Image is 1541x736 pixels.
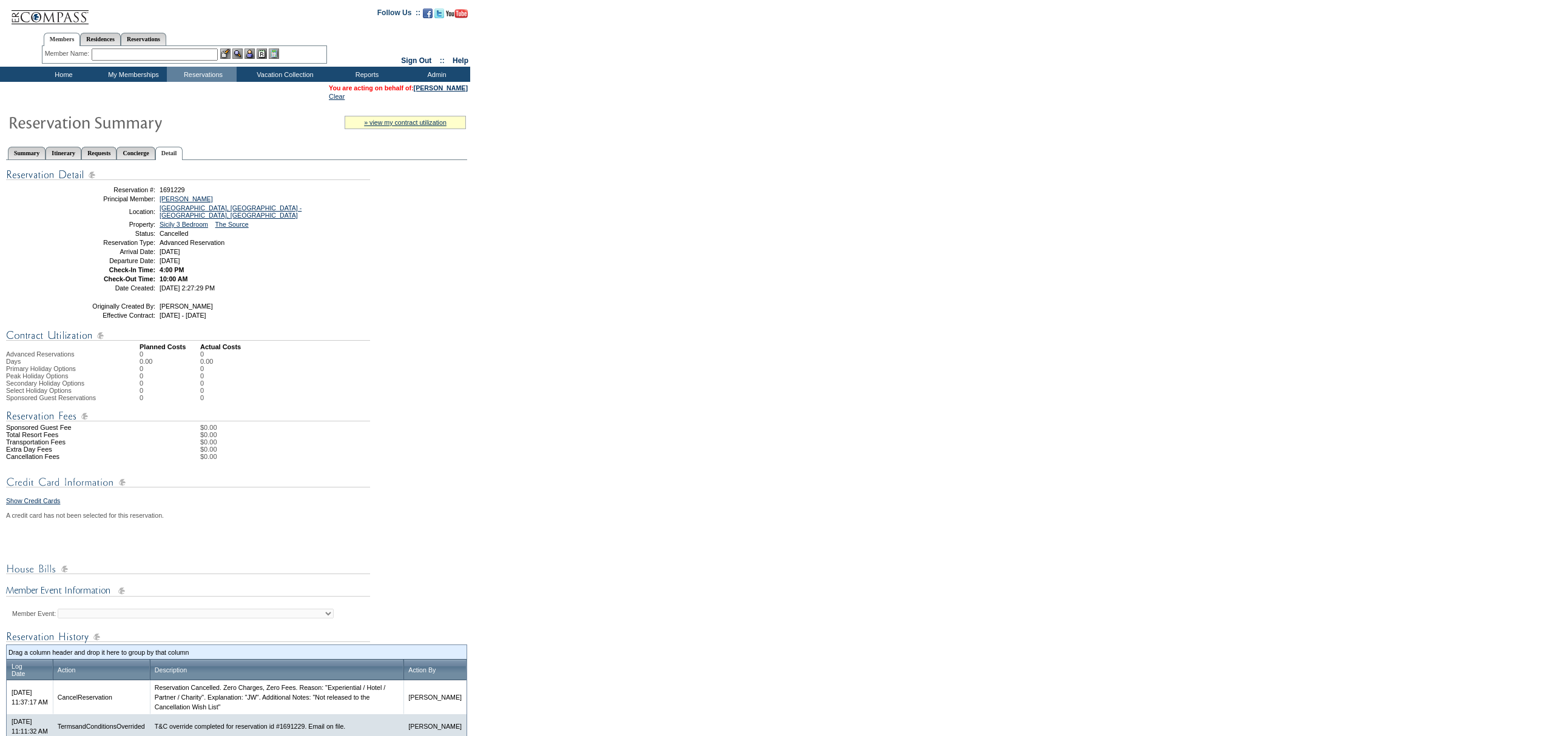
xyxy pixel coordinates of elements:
[329,84,468,92] span: You are acting on behalf of:
[69,230,155,237] td: Status:
[167,67,237,82] td: Reservations
[200,394,213,401] td: 0
[220,49,231,59] img: b_edit.gif
[45,49,92,59] div: Member Name:
[160,195,213,202] a: [PERSON_NAME]
[69,204,155,219] td: Location:
[200,343,467,350] td: Actual Costs
[160,186,185,193] span: 1691229
[140,358,200,365] td: 0.00
[6,629,370,644] img: Reservation Log
[160,204,302,219] a: [GEOGRAPHIC_DATA], [GEOGRAPHIC_DATA] - [GEOGRAPHIC_DATA], [GEOGRAPHIC_DATA]
[46,147,81,159] a: Itinerary
[140,365,200,372] td: 0
[440,56,445,65] span: ::
[244,49,255,59] img: Impersonate
[160,284,215,292] span: [DATE] 2:27:29 PM
[80,33,121,45] a: Residences
[160,239,224,246] span: Advanced Reservation
[200,453,467,460] td: $0.00
[69,312,155,319] td: Effective Contract:
[6,387,72,394] span: Select Holiday Options
[200,387,213,394] td: 0
[331,67,400,82] td: Reports
[6,394,96,401] span: Sponsored Guest Reservations
[81,147,116,159] a: Requests
[6,584,370,599] img: Member Event
[200,424,467,431] td: $0.00
[200,380,213,387] td: 0
[104,275,155,283] strong: Check-Out Time:
[434,8,444,18] img: Follow us on Twitter
[423,12,433,19] a: Become our fan on Facebook
[69,195,155,202] td: Principal Member:
[160,266,184,273] span: 4:00 PM
[140,387,200,394] td: 0
[237,67,331,82] td: Vacation Collection
[269,49,279,59] img: b_calculator.gif
[160,303,213,310] span: [PERSON_NAME]
[69,239,155,246] td: Reservation Type:
[44,33,81,46] a: Members
[8,110,251,134] img: Reservaton Summary
[200,350,213,358] td: 0
[446,12,468,19] a: Subscribe to our YouTube Channel
[155,147,183,160] a: Detail
[8,147,46,159] a: Summary
[6,409,370,424] img: Reservation Fees
[58,666,76,674] a: Action
[434,12,444,19] a: Follow us on Twitter
[6,497,60,504] a: Show Credit Cards
[69,303,155,310] td: Originally Created By:
[140,372,200,380] td: 0
[160,248,180,255] span: [DATE]
[400,67,470,82] td: Admin
[453,56,468,65] a: Help
[27,67,97,82] td: Home
[6,431,140,438] td: Total Resort Fees
[200,431,467,438] td: $0.00
[403,680,467,714] td: [PERSON_NAME]
[200,372,213,380] td: 0
[69,186,155,193] td: Reservation #:
[6,372,68,380] span: Peak Holiday Options
[97,67,167,82] td: My Memberships
[140,394,200,401] td: 0
[140,350,200,358] td: 0
[140,380,200,387] td: 0
[329,93,345,100] a: Clear
[6,438,140,446] td: Transportation Fees
[257,49,267,59] img: Reservations
[69,257,155,264] td: Departure Date:
[69,248,155,255] td: Arrival Date:
[200,438,467,446] td: $0.00
[200,446,467,453] td: $0.00
[8,647,465,657] td: Drag a column header and drop it here to group by that column
[121,33,166,45] a: Reservations
[6,365,76,372] span: Primary Holiday Options
[6,167,370,182] img: Reservation Detail
[6,358,21,365] span: Days
[6,512,467,519] div: A credit card has not been selected for this reservation.
[6,453,140,460] td: Cancellation Fees
[12,610,56,617] label: Member Event:
[69,284,155,292] td: Date Created:
[6,380,84,387] span: Secondary Holiday Options
[401,56,431,65] a: Sign Out
[160,257,180,264] span: [DATE]
[446,9,468,18] img: Subscribe to our YouTube Channel
[423,8,433,18] img: Become our fan on Facebook
[116,147,155,159] a: Concierge
[155,666,187,674] a: Description
[364,119,447,126] a: » view my contract utilization
[12,663,25,677] a: LogDate
[160,230,188,237] span: Cancelled
[160,312,206,319] span: [DATE] - [DATE]
[232,49,243,59] img: View
[150,680,404,714] td: Reservation Cancelled. Zero Charges, Zero Fees. Reason: "Experiential / Hotel / Partner / Charity...
[140,343,200,350] td: Planned Costs
[200,365,213,372] td: 0
[6,446,140,453] td: Extra Day Fees
[6,350,75,358] span: Advanced Reservations
[377,7,420,22] td: Follow Us ::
